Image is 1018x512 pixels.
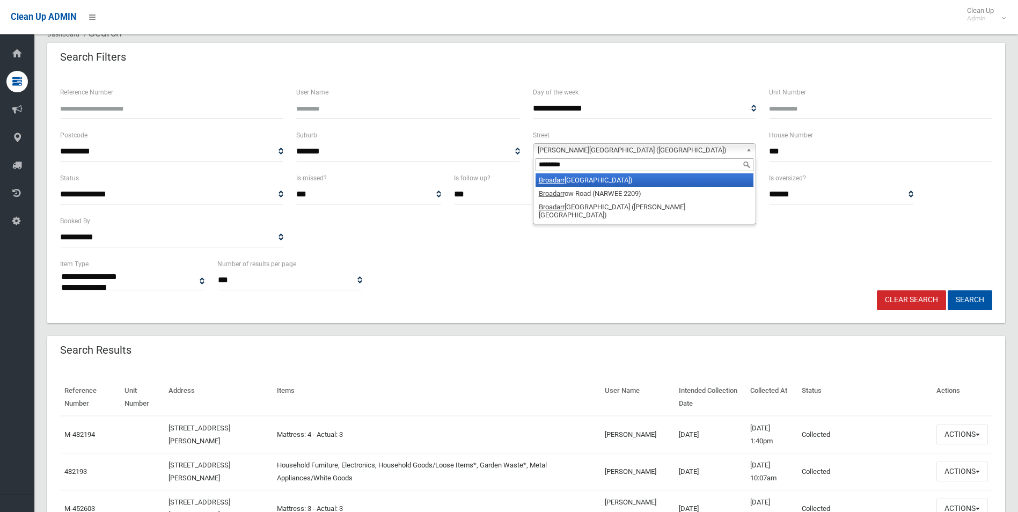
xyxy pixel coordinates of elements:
button: Actions [936,462,988,481]
label: Postcode [60,129,87,141]
th: User Name [600,379,675,416]
em: Broadarr [539,176,565,184]
td: [PERSON_NAME] [600,416,675,454]
th: Unit Number [120,379,164,416]
label: Booked By [60,215,90,227]
td: Mattress: 4 - Actual: 3 [273,416,600,454]
label: Day of the week [533,86,578,98]
header: Search Filters [47,47,139,68]
li: [GEOGRAPHIC_DATA] ([PERSON_NAME][GEOGRAPHIC_DATA]) [536,200,753,222]
label: Reference Number [60,86,113,98]
th: Collected At [746,379,797,416]
em: Broadarr [539,189,565,198]
a: [STREET_ADDRESS][PERSON_NAME] [169,461,230,482]
td: [PERSON_NAME] [600,453,675,490]
span: Clean Up ADMIN [11,12,76,22]
a: Clear Search [877,290,946,310]
th: Items [273,379,600,416]
label: Is missed? [296,172,327,184]
li: ow Road (NARWEE 2209) [536,187,753,200]
small: Admin [967,14,994,23]
td: [DATE] [675,416,746,454]
th: Status [797,379,932,416]
td: [DATE] 1:40pm [746,416,797,454]
span: [PERSON_NAME][GEOGRAPHIC_DATA] ([GEOGRAPHIC_DATA]) [538,144,742,157]
label: Status [60,172,79,184]
a: Dashboard [47,31,79,38]
label: Is follow up? [454,172,490,184]
li: [GEOGRAPHIC_DATA]) [536,173,753,187]
label: Item Type [60,258,89,270]
label: Suburb [296,129,317,141]
a: M-482194 [64,430,95,438]
button: Actions [936,425,988,444]
td: [DATE] 10:07am [746,453,797,490]
label: House Number [769,129,813,141]
label: Number of results per page [217,258,296,270]
label: Is oversized? [769,172,806,184]
label: User Name [296,86,328,98]
label: Unit Number [769,86,806,98]
td: Collected [797,453,932,490]
header: Search Results [47,340,144,361]
td: Household Furniture, Electronics, Household Goods/Loose Items*, Garden Waste*, Metal Appliances/W... [273,453,600,490]
a: [STREET_ADDRESS][PERSON_NAME] [169,424,230,445]
label: Street [533,129,550,141]
button: Search [948,290,992,310]
td: [DATE] [675,453,746,490]
a: 482193 [64,467,87,476]
em: Broadarr [539,203,565,211]
td: Collected [797,416,932,454]
th: Intended Collection Date [675,379,746,416]
th: Actions [932,379,992,416]
th: Reference Number [60,379,120,416]
th: Address [164,379,273,416]
span: Clean Up [962,6,1005,23]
